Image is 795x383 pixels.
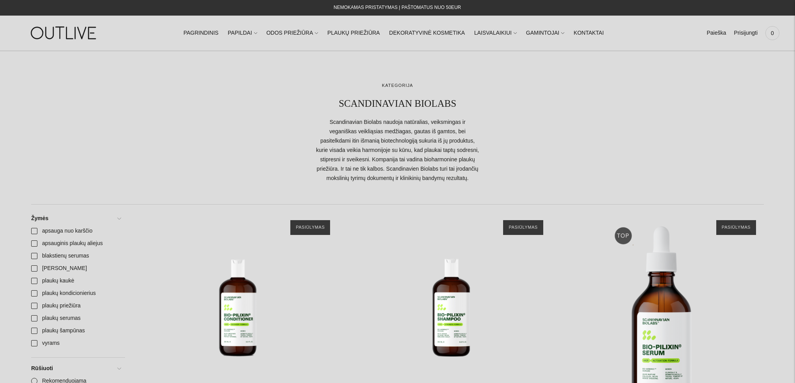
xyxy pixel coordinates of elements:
a: LAISVALAIKIUI [474,25,517,42]
a: plaukų kondicionierius [26,287,125,300]
a: 0 [765,25,779,42]
a: plaukų priežiūra [26,300,125,312]
div: NEMOKAMAS PRISTATYMAS Į PAŠTOMATUS NUO 50EUR [334,3,461,12]
a: Žymės [26,212,125,225]
a: Prisijungti [734,25,758,42]
a: ODOS PRIEŽIŪRA [266,25,318,42]
a: plaukų serumas [26,312,125,325]
a: Rūšiuoti [26,362,125,375]
a: DEKORATYVINĖ KOSMETIKA [389,25,465,42]
a: vyrams [26,337,125,349]
span: 0 [767,28,778,39]
a: apsauga nuo karščio [26,225,125,237]
a: [PERSON_NAME] [26,262,125,275]
a: blakstienų serumas [26,250,125,262]
a: plaukų šampūnas [26,325,125,337]
a: apsauginis plaukų aliejus [26,237,125,250]
a: PLAUKŲ PRIEŽIŪRA [327,25,380,42]
a: PAPILDAI [228,25,257,42]
a: PAGRINDINIS [184,25,219,42]
a: plaukų kaukė [26,275,125,287]
img: OUTLIVE [16,19,113,46]
a: KONTAKTAI [574,25,604,42]
a: GAMINTOJAI [526,25,564,42]
a: Paieška [707,25,726,42]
